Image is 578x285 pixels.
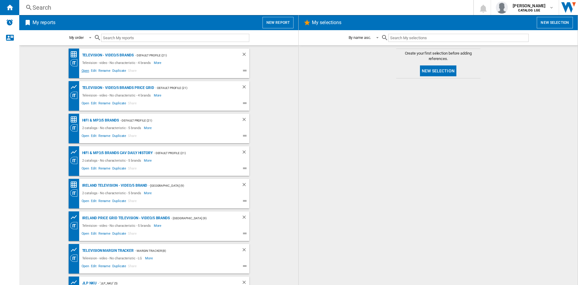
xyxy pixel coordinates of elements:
div: 2 catalogs - No characteristic - 5 brands [81,157,144,164]
div: Television - video/5 brands [81,52,134,59]
span: Edit [90,100,98,108]
span: Duplicate [111,231,127,238]
button: New report [263,17,294,28]
span: Duplicate [111,100,127,108]
div: Category View [70,189,81,197]
span: Edit [90,198,98,205]
div: Product prices grid [70,83,81,91]
div: - [GEOGRAPHIC_DATA] (9) [147,182,229,189]
span: More [144,189,153,197]
div: - Default profile (21) [153,149,229,157]
span: More [154,59,163,66]
div: Product prices grid [70,214,81,221]
span: More [145,255,154,262]
div: Hifi & mp3/5 brands [81,117,119,124]
span: Rename [98,263,111,271]
span: Open [81,166,90,173]
div: Search [33,3,458,12]
span: Rename [98,198,111,205]
span: Share [127,231,138,238]
div: Category View [70,222,81,229]
span: Share [127,100,138,108]
span: Create your first selection before adding references. [396,51,480,62]
span: Rename [98,133,111,140]
div: - Default profile (21) [119,117,229,124]
span: Open [81,198,90,205]
input: Search My reports [101,34,249,42]
div: Television - video/5 brands price grid [81,84,154,92]
div: Category View [70,92,81,99]
div: Delete [241,149,249,157]
span: Open [81,133,90,140]
button: New selection [537,17,573,28]
div: Television - video - No characteristic - LG [81,255,145,262]
b: CATALOG LGE [518,8,540,12]
span: Rename [98,166,111,173]
div: - margin tracker (8) [134,247,229,255]
span: Open [81,100,90,108]
div: Price Matrix [70,181,81,188]
span: Edit [90,68,98,75]
span: Open [81,68,90,75]
span: More [144,124,153,131]
div: IRELAND Television - video/5 brand [81,182,148,189]
div: - [GEOGRAPHIC_DATA] (9) [170,214,229,222]
button: New selection [420,65,456,76]
span: Share [127,166,138,173]
h2: My selections [311,17,343,28]
div: Television - video - No characteristic - 4 brands [81,92,154,99]
div: 2 catalogs - No characteristic - 5 brands [81,189,144,197]
span: Share [127,263,138,271]
div: Category View [70,157,81,164]
span: Share [127,133,138,140]
span: Share [127,198,138,205]
input: Search My selections [388,34,528,42]
div: Category View [70,124,81,131]
span: Duplicate [111,68,127,75]
div: Delete [241,84,249,92]
div: Delete [241,117,249,124]
span: Edit [90,263,98,271]
span: Open [81,231,90,238]
div: Price Matrix [70,116,81,123]
div: Product prices grid [70,246,81,254]
h2: My reports [31,17,57,28]
div: 2 catalogs - No characteristic - 5 brands [81,124,144,131]
div: Product prices grid [70,148,81,156]
div: Hifi & mp3/5 brands CAV Daily History [81,149,153,157]
div: Category View [70,59,81,66]
span: Edit [90,231,98,238]
div: By name asc. [349,35,371,40]
span: Open [81,263,90,271]
div: Delete [241,182,249,189]
span: Share [127,68,138,75]
span: Edit [90,133,98,140]
span: More [154,222,163,229]
div: - Default profile (21) [154,84,229,92]
span: Duplicate [111,133,127,140]
img: alerts-logo.svg [6,19,13,26]
span: Duplicate [111,166,127,173]
span: Rename [98,100,111,108]
span: More [144,157,153,164]
span: More [154,92,163,99]
div: Delete [241,214,249,222]
div: Category View [70,255,81,262]
div: Television margin tracker [81,247,134,255]
span: Rename [98,68,111,75]
img: profile.jpg [496,2,508,14]
div: IRELAND Price grid Television - video/5 brands [81,214,170,222]
span: Duplicate [111,263,127,271]
div: Delete [241,52,249,59]
span: Duplicate [111,198,127,205]
div: Price Matrix [70,51,81,58]
span: [PERSON_NAME] [513,3,545,9]
div: - Default profile (21) [134,52,229,59]
div: Television - video - No characteristic - 5 brands [81,222,154,229]
div: My order [69,35,84,40]
div: Delete [241,247,249,255]
div: Television - video - No characteristic - 4 brands [81,59,154,66]
span: Edit [90,166,98,173]
span: Rename [98,231,111,238]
